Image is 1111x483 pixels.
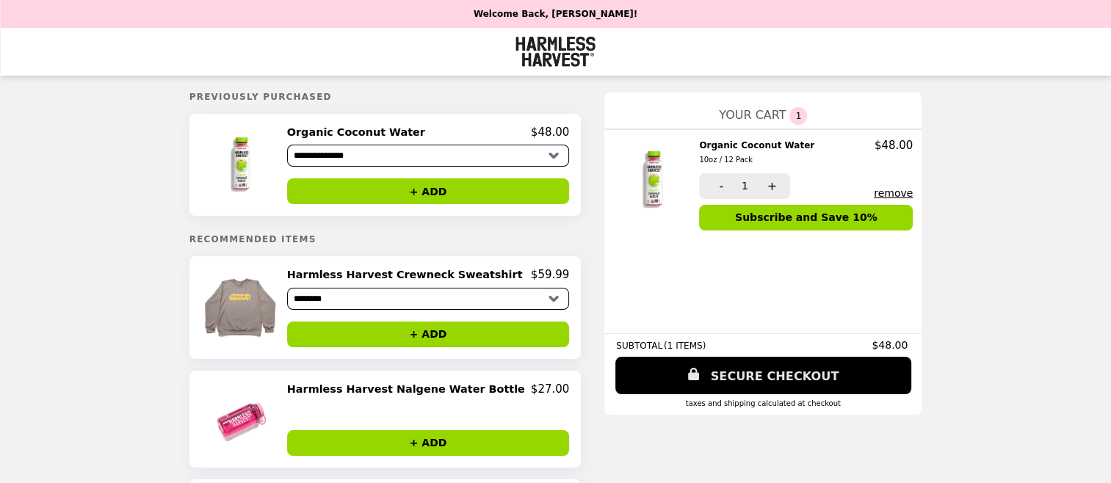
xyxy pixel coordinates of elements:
img: Organic Coconut Water [201,126,283,204]
span: ( 1 ITEMS ) [664,341,706,351]
div: Taxes and Shipping calculated at checkout [616,399,910,407]
p: $48.00 [875,139,913,152]
p: $27.00 [531,382,570,396]
button: - [699,173,739,199]
h5: Recommended Items [189,234,582,244]
span: $48.00 [872,339,910,351]
p: $59.99 [531,268,570,281]
span: 1 [742,180,748,192]
span: 1 [789,107,807,125]
button: + [750,173,790,199]
h2: Organic Coconut Water [287,126,431,139]
img: Brand Logo [516,37,596,67]
select: Select a product variant [287,145,570,167]
p: $48.00 [531,126,570,139]
div: 10oz / 12 Pack [699,153,814,167]
p: Welcome Back, [PERSON_NAME]! [474,9,637,19]
button: Subscribe and Save 10% [699,205,913,230]
img: Harmless Harvest Crewneck Sweatshirt [201,268,283,346]
button: + ADD [287,322,570,347]
button: + ADD [287,178,570,204]
h2: Harmless Harvest Crewneck Sweatshirt [287,268,529,281]
h2: Organic Coconut Water [699,139,820,167]
select: Select a product variant [287,288,570,310]
span: YOUR CART [719,108,786,122]
button: remove [874,187,913,199]
img: Harmless Harvest Nalgene Water Bottle [203,382,281,456]
img: Organic Coconut Water [612,139,698,221]
h5: Previously Purchased [189,92,582,102]
a: SECURE CHECKOUT [615,357,911,394]
span: SUBTOTAL [616,341,664,351]
button: + ADD [287,430,570,456]
h2: Harmless Harvest Nalgene Water Bottle [287,382,531,396]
